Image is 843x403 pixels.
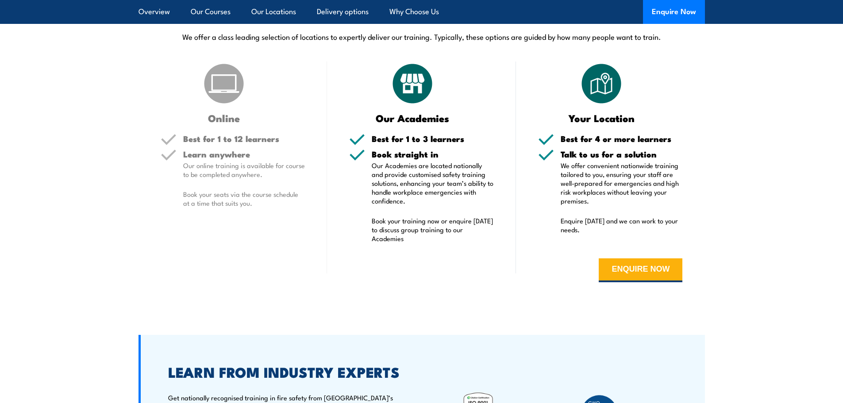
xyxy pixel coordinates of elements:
h5: Talk to us for a solution [561,150,683,158]
button: ENQUIRE NOW [599,258,682,282]
h2: LEARN FROM INDUSTRY EXPERTS [168,365,400,378]
p: We offer a class leading selection of locations to expertly deliver our training. Typically, thes... [139,31,705,42]
p: Our online training is available for course to be completed anywhere. [183,161,305,179]
p: We offer convenient nationwide training tailored to you, ensuring your staff are well-prepared fo... [561,161,683,205]
h3: Your Location [538,113,665,123]
h5: Book straight in [372,150,494,158]
h5: Best for 1 to 12 learners [183,134,305,143]
p: Enquire [DATE] and we can work to your needs. [561,216,683,234]
p: Our Academies are located nationally and provide customised safety training solutions, enhancing ... [372,161,494,205]
h3: Our Academies [349,113,476,123]
h5: Learn anywhere [183,150,305,158]
p: Book your training now or enquire [DATE] to discuss group training to our Academies [372,216,494,243]
h5: Best for 1 to 3 learners [372,134,494,143]
h3: Online [161,113,288,123]
p: Book your seats via the course schedule at a time that suits you. [183,190,305,207]
h5: Best for 4 or more learners [561,134,683,143]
